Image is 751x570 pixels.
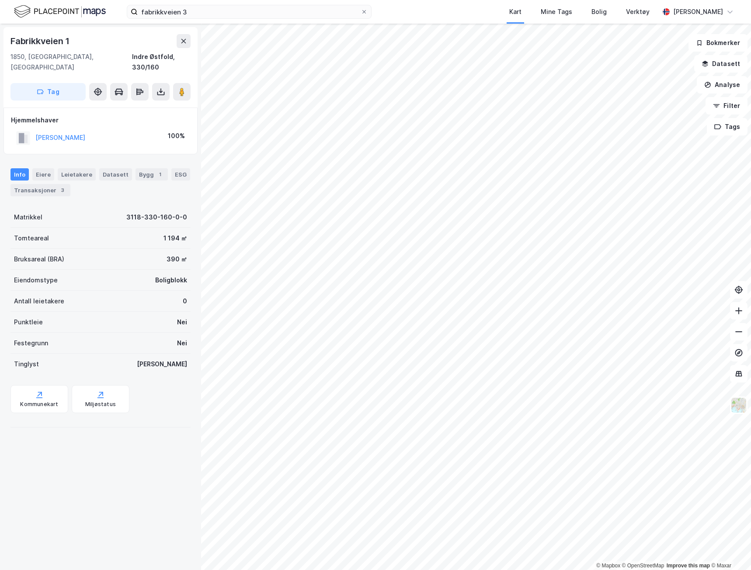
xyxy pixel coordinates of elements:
[58,186,67,195] div: 3
[697,76,748,94] button: Analyse
[132,52,191,73] div: Indre Østfold, 330/160
[509,7,522,17] div: Kart
[14,275,58,285] div: Eiendomstype
[138,5,361,18] input: Søk på adresse, matrikkel, gårdeiere, leietakere eller personer
[667,563,710,569] a: Improve this map
[591,7,607,17] div: Bolig
[163,233,187,243] div: 1 194 ㎡
[58,168,96,181] div: Leietakere
[730,397,747,414] img: Z
[707,528,751,570] iframe: Chat Widget
[20,401,58,408] div: Kommunekart
[14,338,48,348] div: Festegrunn
[11,115,190,125] div: Hjemmelshaver
[10,52,132,73] div: 1850, [GEOGRAPHIC_DATA], [GEOGRAPHIC_DATA]
[126,212,187,222] div: 3118-330-160-0-0
[177,317,187,327] div: Nei
[541,7,572,17] div: Mine Tags
[622,563,664,569] a: OpenStreetMap
[183,296,187,306] div: 0
[10,184,70,196] div: Transaksjoner
[10,83,86,101] button: Tag
[168,131,185,141] div: 100%
[32,168,54,181] div: Eiere
[177,338,187,348] div: Nei
[156,170,164,179] div: 1
[707,528,751,570] div: Kontrollprogram for chat
[14,296,64,306] div: Antall leietakere
[155,275,187,285] div: Boligblokk
[673,7,723,17] div: [PERSON_NAME]
[137,359,187,369] div: [PERSON_NAME]
[85,401,116,408] div: Miljøstatus
[688,34,748,52] button: Bokmerker
[167,254,187,264] div: 390 ㎡
[596,563,620,569] a: Mapbox
[99,168,132,181] div: Datasett
[10,168,29,181] div: Info
[14,359,39,369] div: Tinglyst
[136,168,168,181] div: Bygg
[10,34,71,48] div: Fabrikkveien 1
[171,168,190,181] div: ESG
[707,118,748,136] button: Tags
[626,7,650,17] div: Verktøy
[14,233,49,243] div: Tomteareal
[706,97,748,115] button: Filter
[694,55,748,73] button: Datasett
[14,212,42,222] div: Matrikkel
[14,254,64,264] div: Bruksareal (BRA)
[14,317,43,327] div: Punktleie
[14,4,106,19] img: logo.f888ab2527a4732fd821a326f86c7f29.svg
